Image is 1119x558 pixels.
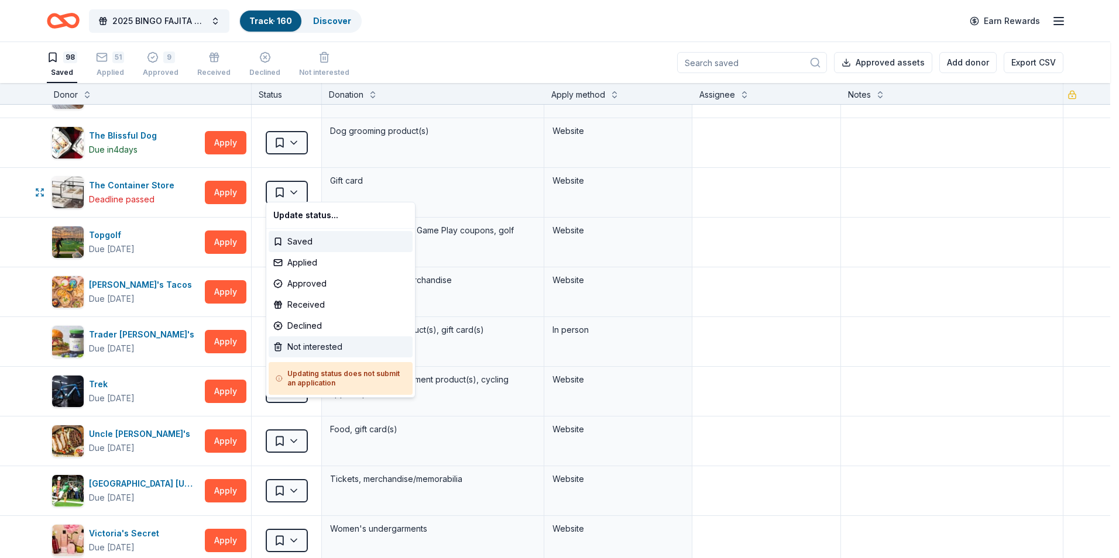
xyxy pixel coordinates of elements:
div: Not interested [269,336,413,357]
div: Declined [269,315,413,336]
div: Approved [269,273,413,294]
div: Saved [269,231,413,252]
div: Applied [269,252,413,273]
div: Received [269,294,413,315]
h5: Updating status does not submit an application [276,369,406,388]
div: Update status... [269,205,413,226]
